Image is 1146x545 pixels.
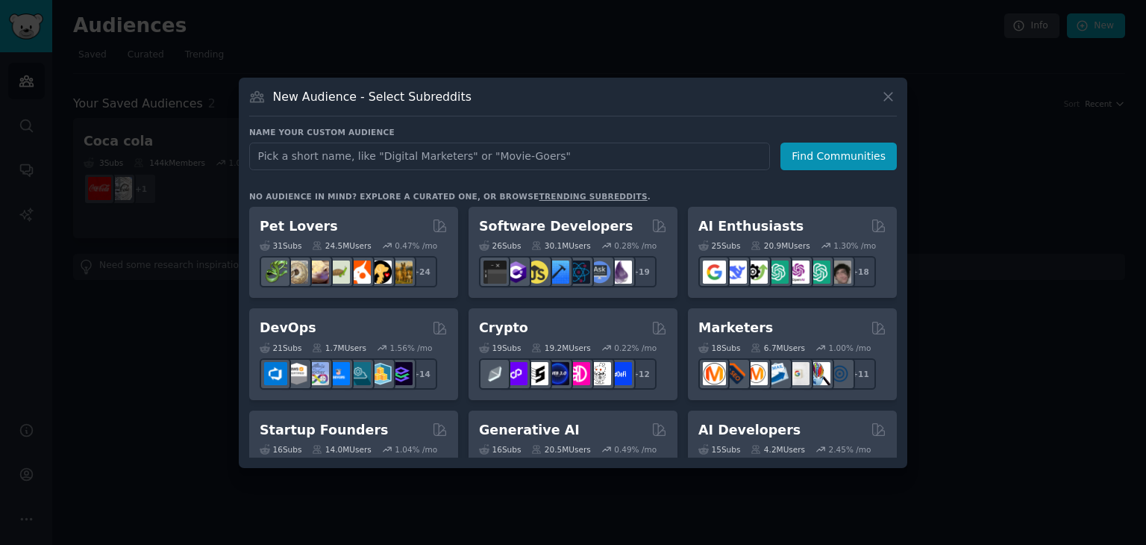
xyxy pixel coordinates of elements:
a: trending subreddits [539,192,647,201]
img: GoogleGeminiAI [703,261,726,284]
h2: Startup Founders [260,421,388,440]
div: + 11 [845,358,876,390]
img: defiblockchain [567,362,590,385]
h2: Pet Lovers [260,217,338,236]
img: Docker_DevOps [306,362,329,385]
img: herpetology [264,261,287,284]
img: googleads [786,362,810,385]
img: content_marketing [703,362,726,385]
div: 1.04 % /mo [395,444,437,455]
h2: AI Enthusiasts [698,217,804,236]
div: 24.5M Users [312,240,371,251]
img: AWS_Certified_Experts [285,362,308,385]
h2: Marketers [698,319,773,337]
img: dogbreed [389,261,413,284]
div: + 24 [406,256,437,287]
input: Pick a short name, like "Digital Marketers" or "Movie-Goers" [249,143,770,170]
div: 21 Sub s [260,343,301,353]
img: AskComputerScience [588,261,611,284]
div: 0.49 % /mo [614,444,657,455]
img: reactnative [567,261,590,284]
img: cockatiel [348,261,371,284]
h3: New Audience - Select Subreddits [273,89,472,105]
img: bigseo [724,362,747,385]
img: 0xPolygon [504,362,527,385]
div: 1.7M Users [312,343,366,353]
img: azuredevops [264,362,287,385]
div: + 18 [845,256,876,287]
div: 0.22 % /mo [614,343,657,353]
img: MarketingResearch [807,362,830,385]
h2: DevOps [260,319,316,337]
img: Emailmarketing [765,362,789,385]
div: + 14 [406,358,437,390]
img: leopardgeckos [306,261,329,284]
div: + 12 [625,358,657,390]
img: PlatformEngineers [389,362,413,385]
div: 6.7M Users [751,343,805,353]
img: ArtificalIntelligence [828,261,851,284]
h2: Generative AI [479,421,580,440]
div: 14.0M Users [312,444,371,455]
img: web3 [546,362,569,385]
div: 4.2M Users [751,444,805,455]
img: ethstaker [525,362,548,385]
div: 0.47 % /mo [395,240,437,251]
div: 19.2M Users [531,343,590,353]
img: OpenAIDev [786,261,810,284]
h2: AI Developers [698,421,801,440]
div: 20.9M Users [751,240,810,251]
div: 30.1M Users [531,240,590,251]
h3: Name your custom audience [249,127,897,137]
img: AskMarketing [745,362,768,385]
div: 1.00 % /mo [829,343,871,353]
h2: Software Developers [479,217,633,236]
div: 26 Sub s [479,240,521,251]
div: 19 Sub s [479,343,521,353]
div: 2.45 % /mo [829,444,871,455]
button: Find Communities [780,143,897,170]
img: AItoolsCatalog [745,261,768,284]
div: 31 Sub s [260,240,301,251]
img: turtle [327,261,350,284]
div: 18 Sub s [698,343,740,353]
img: defi_ [609,362,632,385]
img: platformengineering [348,362,371,385]
img: CryptoNews [588,362,611,385]
div: 16 Sub s [479,444,521,455]
img: learnjavascript [525,261,548,284]
div: 0.28 % /mo [614,240,657,251]
img: iOSProgramming [546,261,569,284]
img: elixir [609,261,632,284]
div: 1.30 % /mo [833,240,876,251]
img: chatgpt_promptDesign [765,261,789,284]
div: No audience in mind? Explore a curated one, or browse . [249,191,651,202]
img: OnlineMarketing [828,362,851,385]
img: PetAdvice [369,261,392,284]
div: 1.56 % /mo [390,343,433,353]
img: software [483,261,507,284]
div: 16 Sub s [260,444,301,455]
div: 15 Sub s [698,444,740,455]
div: 20.5M Users [531,444,590,455]
img: ethfinance [483,362,507,385]
div: 25 Sub s [698,240,740,251]
h2: Crypto [479,319,528,337]
img: DevOpsLinks [327,362,350,385]
div: + 19 [625,256,657,287]
img: DeepSeek [724,261,747,284]
img: ballpython [285,261,308,284]
img: chatgpt_prompts_ [807,261,830,284]
img: csharp [504,261,527,284]
img: aws_cdk [369,362,392,385]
